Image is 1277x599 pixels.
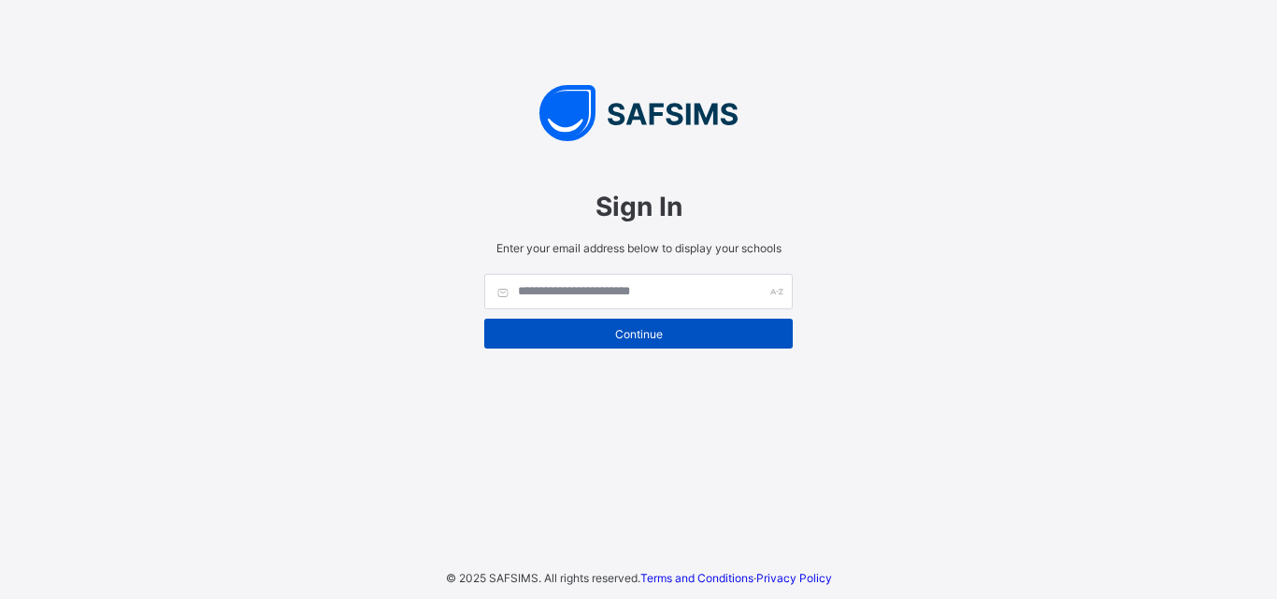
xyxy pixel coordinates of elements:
[640,571,832,585] span: ·
[756,571,832,585] a: Privacy Policy
[498,327,779,341] span: Continue
[484,241,793,255] span: Enter your email address below to display your schools
[446,571,640,585] span: © 2025 SAFSIMS. All rights reserved.
[640,571,753,585] a: Terms and Conditions
[484,191,793,222] span: Sign In
[466,85,811,141] img: SAFSIMS Logo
